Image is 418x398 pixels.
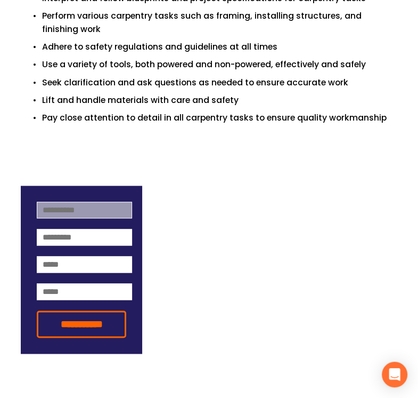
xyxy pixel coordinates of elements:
p: Use a variety of tools, both powered and non-powered, effectively and safely [42,58,397,71]
p: Seek clarification and ask questions as needed to ensure accurate work [42,76,397,89]
p: Pay close attention to detail in all carpentry tasks to ensure quality workmanship [42,111,397,124]
p: Perform various carpentry tasks such as framing, installing structures, and finishing work [42,9,397,36]
p: Adhere to safety regulations and guidelines at all times [42,40,397,53]
div: Open Intercom Messenger [382,362,407,387]
p: Lift and handle materials with care and safety [42,93,397,107]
